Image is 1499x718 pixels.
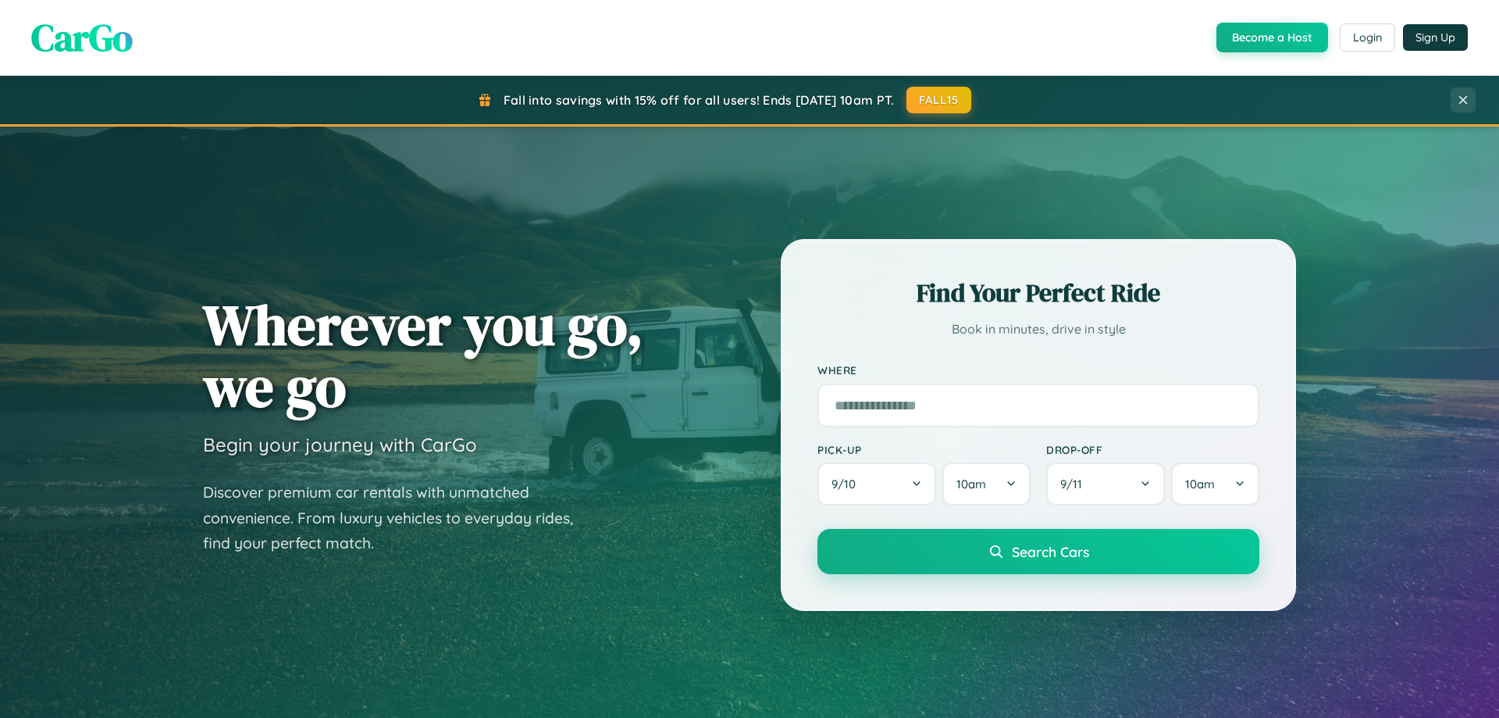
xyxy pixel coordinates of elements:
[1185,477,1215,491] span: 10am
[504,92,895,108] span: Fall into savings with 15% off for all users! Ends [DATE] 10am PT.
[1216,23,1328,52] button: Become a Host
[817,318,1259,341] p: Book in minutes, drive in style
[31,12,133,63] span: CarGo
[203,294,643,417] h1: Wherever you go, we go
[1403,24,1468,51] button: Sign Up
[1340,23,1395,52] button: Login
[942,463,1031,505] button: 10am
[817,276,1259,310] h2: Find Your Perfect Ride
[817,463,936,505] button: 9/10
[906,87,972,113] button: FALL15
[817,443,1031,456] label: Pick-up
[817,364,1259,377] label: Where
[956,477,986,491] span: 10am
[203,480,593,556] p: Discover premium car rentals with unmatched convenience. From luxury vehicles to everyday rides, ...
[1060,477,1090,491] span: 9 / 11
[1012,543,1089,560] span: Search Cars
[831,477,863,491] span: 9 / 10
[1171,463,1259,505] button: 10am
[1046,463,1165,505] button: 9/11
[203,433,477,456] h3: Begin your journey with CarGo
[817,529,1259,574] button: Search Cars
[1046,443,1259,456] label: Drop-off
